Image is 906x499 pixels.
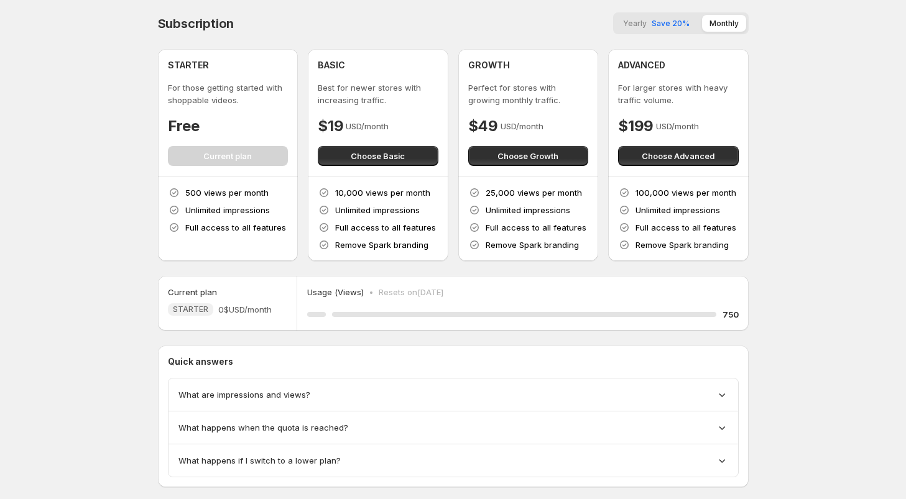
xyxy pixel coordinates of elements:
p: 10,000 views per month [335,186,430,199]
p: USD/month [501,120,543,132]
button: Choose Advanced [618,146,739,166]
span: What happens if I switch to a lower plan? [178,454,341,467]
p: Remove Spark branding [486,239,579,251]
p: Unlimited impressions [486,204,570,216]
p: Full access to all features [185,221,286,234]
p: Resets on [DATE] [379,286,443,298]
span: Save 20% [652,19,690,28]
p: • [369,286,374,298]
p: Unlimited impressions [636,204,720,216]
p: Full access to all features [335,221,436,234]
h4: STARTER [168,59,209,71]
button: Choose Basic [318,146,438,166]
span: Yearly [623,19,647,28]
h4: BASIC [318,59,345,71]
span: Choose Basic [351,150,405,162]
span: 0$ USD/month [218,303,272,316]
p: 500 views per month [185,186,269,199]
button: Choose Growth [468,146,589,166]
span: Choose Advanced [642,150,714,162]
p: Usage (Views) [307,286,364,298]
span: Choose Growth [497,150,558,162]
h4: $199 [618,116,654,136]
p: USD/month [656,120,699,132]
span: STARTER [173,304,208,314]
h5: 750 [723,308,739,321]
p: Perfect for stores with growing monthly traffic. [468,81,589,106]
p: Quick answers [168,355,739,368]
p: For larger stores with heavy traffic volume. [618,81,739,106]
button: Monthly [702,15,746,32]
h4: ADVANCED [618,59,665,71]
span: What happens when the quota is reached? [178,421,348,434]
p: Remove Spark branding [636,239,729,251]
h5: Current plan [168,286,217,298]
p: Full access to all features [486,221,586,234]
h4: $19 [318,116,343,136]
p: Unlimited impressions [185,204,270,216]
h4: Free [168,116,200,136]
p: 25,000 views per month [486,186,582,199]
p: Full access to all features [636,221,736,234]
p: 100,000 views per month [636,186,736,199]
span: What are impressions and views? [178,388,310,401]
h4: GROWTH [468,59,510,71]
h4: $49 [468,116,498,136]
p: Remove Spark branding [335,239,428,251]
h4: Subscription [158,16,234,31]
p: For those getting started with shoppable videos. [168,81,289,106]
button: YearlySave 20% [616,15,697,32]
p: USD/month [346,120,389,132]
p: Best for newer stores with increasing traffic. [318,81,438,106]
p: Unlimited impressions [335,204,420,216]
